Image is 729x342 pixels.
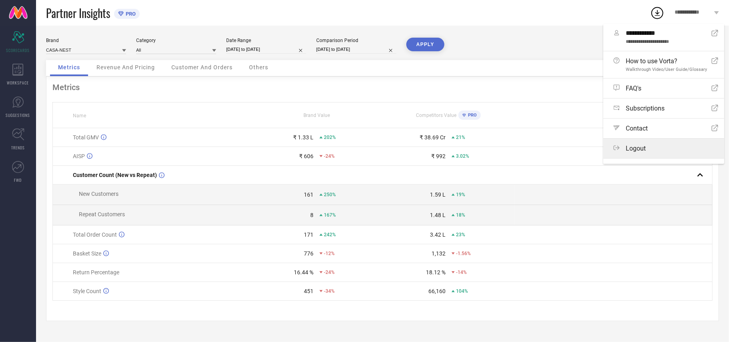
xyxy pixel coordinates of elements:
[456,232,465,237] span: 23%
[6,47,30,53] span: SCORECARDS
[304,231,313,238] div: 171
[456,192,465,197] span: 19%
[304,288,313,294] div: 451
[73,288,101,294] span: Style Count
[324,135,336,140] span: 202%
[324,251,335,256] span: -12%
[6,112,30,118] span: SUGGESTIONS
[294,269,313,276] div: 16.44 %
[456,288,468,294] span: 104%
[299,153,313,159] div: ₹ 606
[226,38,306,43] div: Date Range
[310,212,313,218] div: 8
[58,64,80,70] span: Metrics
[626,57,707,65] span: How to use Vorta?
[626,67,707,72] span: Walkthrough Video/User Guide/Glossary
[73,153,85,159] span: AISP
[456,212,465,218] span: 18%
[226,45,306,54] input: Select date range
[432,250,446,257] div: 1,132
[73,113,86,119] span: Name
[431,153,446,159] div: ₹ 992
[324,232,336,237] span: 242%
[293,134,313,141] div: ₹ 1.33 L
[603,99,724,118] a: Subscriptions
[324,192,336,197] span: 250%
[324,212,336,218] span: 167%
[73,231,117,238] span: Total Order Count
[430,231,446,238] div: 3.42 L
[73,172,157,178] span: Customer Count (New vs Repeat)
[626,145,646,152] span: Logout
[626,84,641,92] span: FAQ's
[416,113,456,118] span: Competitors Value
[304,191,313,198] div: 161
[466,113,477,118] span: PRO
[626,105,665,112] span: Subscriptions
[603,119,724,138] a: Contact
[324,288,335,294] span: -34%
[136,38,216,43] div: Category
[73,134,99,141] span: Total GMV
[456,153,469,159] span: 3.02%
[324,270,335,275] span: -24%
[626,125,648,132] span: Contact
[73,269,119,276] span: Return Percentage
[420,134,446,141] div: ₹ 38.69 Cr
[79,191,118,197] span: New Customers
[79,211,125,217] span: Repeat Customers
[426,269,446,276] div: 18.12 %
[124,11,136,17] span: PRO
[7,80,29,86] span: WORKSPACE
[430,212,446,218] div: 1.48 L
[456,251,471,256] span: -1.56%
[316,38,396,43] div: Comparison Period
[428,288,446,294] div: 66,160
[303,113,330,118] span: Brand Value
[316,45,396,54] input: Select comparison period
[249,64,268,70] span: Others
[46,38,126,43] div: Brand
[14,177,22,183] span: FWD
[406,38,444,51] button: APPLY
[456,270,467,275] span: -14%
[46,5,110,21] span: Partner Insights
[603,78,724,98] a: FAQ's
[96,64,155,70] span: Revenue And Pricing
[73,250,101,257] span: Basket Size
[603,51,724,78] a: How to use Vorta?Walkthrough Video/User Guide/Glossary
[324,153,335,159] span: -24%
[430,191,446,198] div: 1.59 L
[11,145,25,151] span: TRENDS
[456,135,465,140] span: 21%
[171,64,233,70] span: Customer And Orders
[52,82,713,92] div: Metrics
[304,250,313,257] div: 776
[650,6,665,20] div: Open download list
